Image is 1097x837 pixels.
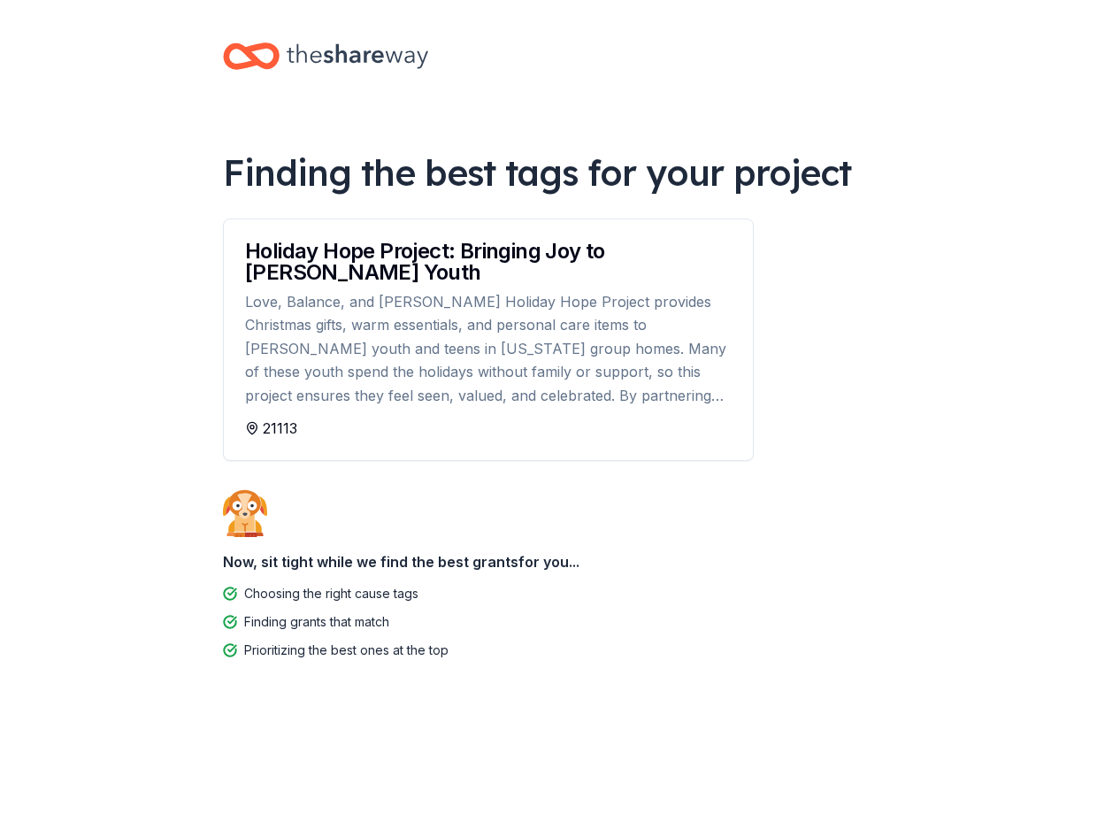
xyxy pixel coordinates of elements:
img: Dog waiting patiently [223,489,267,537]
div: Holiday Hope Project: Bringing Joy to [PERSON_NAME] Youth [245,241,732,283]
div: Love, Balance, and [PERSON_NAME] Holiday Hope Project provides Christmas gifts, warm essentials, ... [245,290,732,407]
div: 21113 [245,418,732,439]
div: Choosing the right cause tags [244,583,418,604]
div: Prioritizing the best ones at the top [244,640,449,661]
div: Finding the best tags for your project [223,148,874,197]
div: Finding grants that match [244,611,389,633]
div: Now, sit tight while we find the best grants for you... [223,544,874,580]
